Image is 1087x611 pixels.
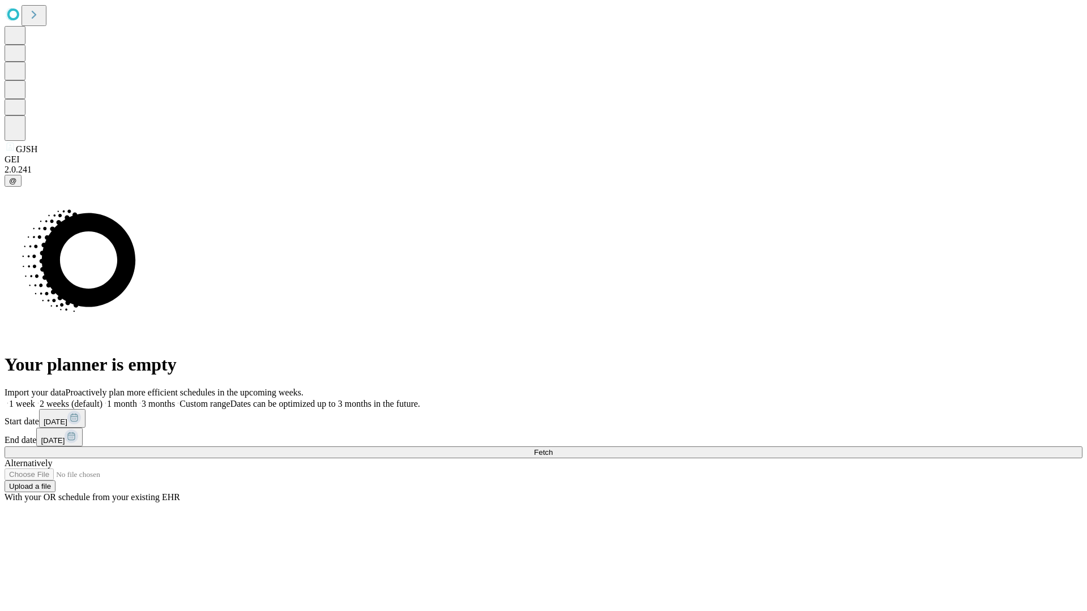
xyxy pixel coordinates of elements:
div: 2.0.241 [5,165,1082,175]
span: 1 month [107,399,137,408]
h1: Your planner is empty [5,354,1082,375]
span: Import your data [5,388,66,397]
span: Dates can be optimized up to 3 months in the future. [230,399,420,408]
span: @ [9,177,17,185]
button: Fetch [5,446,1082,458]
button: [DATE] [36,428,83,446]
span: With your OR schedule from your existing EHR [5,492,180,502]
div: End date [5,428,1082,446]
div: GEI [5,154,1082,165]
span: [DATE] [41,436,65,445]
button: Upload a file [5,480,55,492]
span: GJSH [16,144,37,154]
span: Proactively plan more efficient schedules in the upcoming weeks. [66,388,303,397]
span: 2 weeks (default) [40,399,102,408]
button: @ [5,175,22,187]
span: Fetch [534,448,553,457]
span: 1 week [9,399,35,408]
span: [DATE] [44,418,67,426]
span: Custom range [179,399,230,408]
div: Start date [5,409,1082,428]
span: Alternatively [5,458,52,468]
span: 3 months [142,399,175,408]
button: [DATE] [39,409,85,428]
